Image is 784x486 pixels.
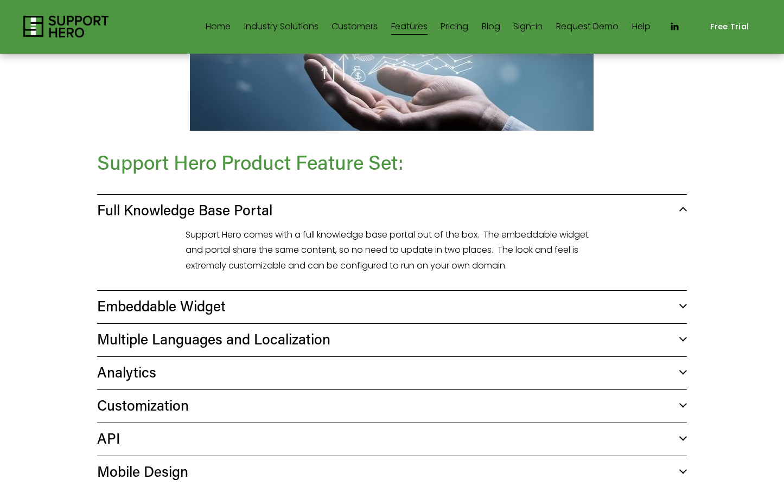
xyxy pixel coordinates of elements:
button: Embeddable Widget [97,291,687,323]
button: Customization [97,390,687,423]
a: LinkedIn [669,21,680,32]
a: Blog [482,18,500,35]
a: Free Trial [699,14,761,40]
a: Pricing [441,18,468,35]
span: Full Knowledge Base Portal [97,200,679,219]
span: Support Hero Product Feature Set: [97,149,404,175]
button: Analytics [97,357,687,389]
button: API [97,423,687,456]
a: folder dropdown [244,18,318,35]
span: API [97,429,679,447]
span: Industry Solutions [244,19,318,35]
a: Sign-in [513,18,543,35]
p: Support Hero comes with a full knowledge base portal out of the box. The embeddable widget and po... [186,227,598,274]
a: Features [391,18,428,35]
img: Support Hero [23,16,109,37]
a: Help [632,18,651,35]
a: Request Demo [556,18,619,35]
span: Embeddable Widget [97,296,679,315]
span: Multiple Languages and Localization [97,329,679,348]
a: Home [206,18,231,35]
div: Full Knowledge Base Portal [97,227,687,290]
span: Customization [97,395,679,414]
span: Mobile Design [97,462,679,481]
span: Analytics [97,362,679,381]
button: Multiple Languages and Localization [97,324,687,356]
button: Full Knowledge Base Portal [97,195,687,227]
a: Customers [332,18,378,35]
